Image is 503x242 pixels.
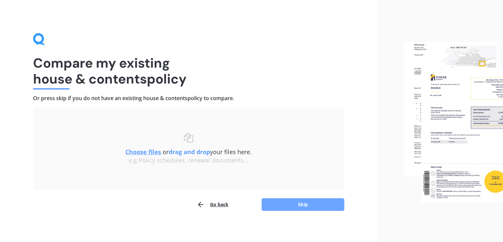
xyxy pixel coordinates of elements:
[197,198,229,211] button: Go back
[404,42,503,203] img: files.webp
[33,95,344,102] h4: Or press skip if you do not have an existing house & contents policy to compare.
[33,55,344,87] h1: Compare my existing house & contents policy
[169,148,210,156] b: drag and drop
[125,148,252,156] span: or your files here.
[125,148,161,156] u: Choose files
[262,198,344,211] button: Skip
[46,157,331,164] div: e.g Policy schedules, renewal documents...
